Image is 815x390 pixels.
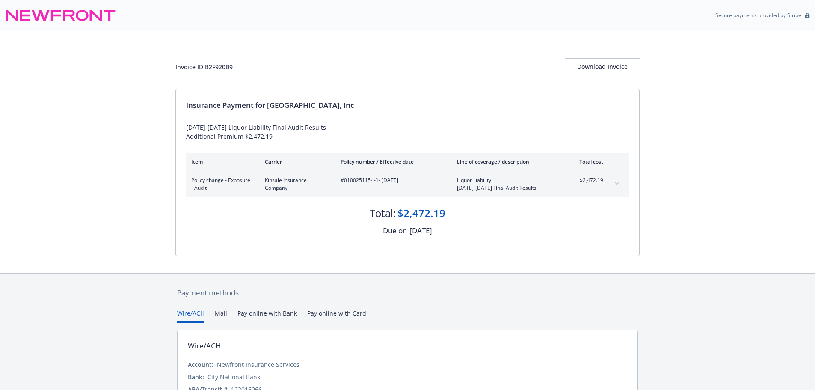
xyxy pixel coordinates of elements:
button: Download Invoice [565,58,640,75]
span: Liquor Liability [457,176,557,184]
button: Pay online with Bank [237,309,297,323]
span: Policy change - Exposure - Audit [191,176,251,192]
span: Kinsale Insurance Company [265,176,327,192]
div: Download Invoice [565,59,640,75]
span: Liquor Liability[DATE]-[DATE] Final Audit Results [457,176,557,192]
div: [DATE]-[DATE] Liquor Liability Final Audit Results Additional Premium $2,472.19 [186,123,629,141]
span: $2,472.19 [571,176,603,184]
span: [DATE]-[DATE] Final Audit Results [457,184,557,192]
div: Total cost [571,158,603,165]
span: #0100251154-1 - [DATE] [341,176,443,184]
div: Account: [188,360,213,369]
button: Pay online with Card [307,309,366,323]
div: Invoice ID: B2F920B9 [175,63,233,71]
button: expand content [610,176,624,190]
button: Wire/ACH [177,309,204,323]
div: [DATE] [409,225,432,236]
div: Wire/ACH [188,340,221,351]
div: Total: [370,206,396,220]
div: Payment methods [177,287,638,298]
div: Item [191,158,251,165]
div: Policy number / Effective date [341,158,443,165]
div: City National Bank [207,372,260,381]
div: Carrier [265,158,327,165]
div: Due on [383,225,407,236]
button: Mail [215,309,227,323]
div: Bank: [188,372,204,381]
p: Secure payments provided by Stripe [715,12,801,19]
div: $2,472.19 [397,206,445,220]
div: Line of coverage / description [457,158,557,165]
div: Newfront Insurance Services [217,360,299,369]
div: Policy change - Exposure - AuditKinsale Insurance Company#0100251154-1- [DATE]Liquor Liability[DA... [186,171,629,197]
div: Insurance Payment for [GEOGRAPHIC_DATA], Inc [186,100,629,111]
